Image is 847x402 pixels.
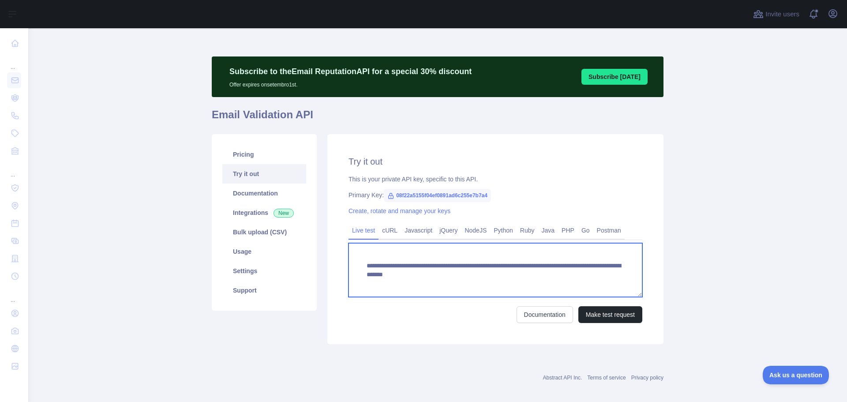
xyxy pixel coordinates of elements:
[517,306,573,323] a: Documentation
[222,164,306,184] a: Try it out
[751,7,801,21] button: Invite users
[517,223,538,237] a: Ruby
[581,69,648,85] button: Subscribe [DATE]
[379,223,401,237] a: cURL
[631,375,663,381] a: Privacy policy
[558,223,578,237] a: PHP
[349,191,642,199] div: Primary Key:
[222,145,306,164] a: Pricing
[229,78,472,88] p: Offer expires on setembro 1st.
[222,281,306,300] a: Support
[461,223,490,237] a: NodeJS
[222,203,306,222] a: Integrations New
[763,366,829,384] iframe: Toggle Customer Support
[490,223,517,237] a: Python
[765,9,799,19] span: Invite users
[349,207,450,214] a: Create, rotate and manage your keys
[587,375,626,381] a: Terms of service
[222,242,306,261] a: Usage
[384,189,491,202] span: 08f22a5155f04ef0891ad6c255e7b7a4
[222,261,306,281] a: Settings
[578,223,593,237] a: Go
[401,223,436,237] a: Javascript
[7,53,21,71] div: ...
[274,209,294,218] span: New
[7,286,21,304] div: ...
[212,108,663,129] h1: Email Validation API
[349,175,642,184] div: This is your private API key, specific to this API.
[222,184,306,203] a: Documentation
[229,65,472,78] p: Subscribe to the Email Reputation API for a special 30 % discount
[593,223,625,237] a: Postman
[578,306,642,323] button: Make test request
[436,223,461,237] a: jQuery
[7,161,21,178] div: ...
[538,223,558,237] a: Java
[349,223,379,237] a: Live test
[543,375,582,381] a: Abstract API Inc.
[349,155,642,168] h2: Try it out
[222,222,306,242] a: Bulk upload (CSV)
